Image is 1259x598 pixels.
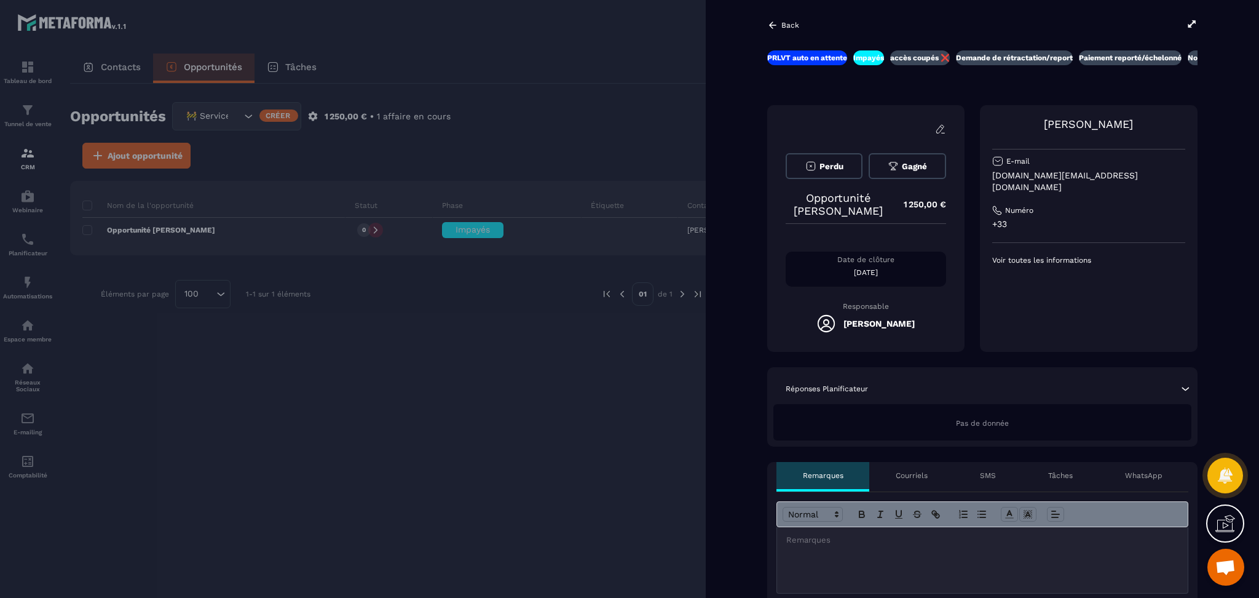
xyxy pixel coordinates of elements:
p: E-mail [1006,156,1030,166]
p: Réponses Planificateur [786,384,868,394]
p: Paiement reporté/échelonné [1079,53,1182,63]
a: [PERSON_NAME] [1044,118,1133,130]
p: 1 250,00 € [891,193,946,217]
p: Numéro [1005,205,1033,215]
a: Ouvrir le chat [1207,549,1244,586]
p: Responsable [786,302,946,311]
button: Gagné [869,153,945,179]
span: Perdu [819,162,843,171]
span: Gagné [902,162,927,171]
p: accès coupés ❌ [890,53,950,63]
p: Remarques [803,471,843,480]
button: Perdu [786,153,862,179]
p: PRLVT auto en attente [767,53,847,63]
p: Tâches [1048,471,1073,480]
p: Opportunité [PERSON_NAME] [786,191,891,217]
p: Impayés [853,53,884,63]
p: +33 [992,218,1185,230]
h5: [PERSON_NAME] [843,319,915,329]
p: [DATE] [786,268,946,277]
span: Pas de donnée [956,419,1009,428]
p: [DOMAIN_NAME][EMAIL_ADDRESS][DOMAIN_NAME] [992,170,1185,193]
p: Courriels [896,471,928,480]
p: Date de clôture [786,255,946,265]
p: Voir toutes les informations [992,255,1185,265]
p: WhatsApp [1125,471,1162,480]
p: SMS [980,471,996,480]
p: Back [781,21,799,30]
p: Nouveaux [1188,53,1223,63]
p: Demande de rétractation/report [956,53,1073,63]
